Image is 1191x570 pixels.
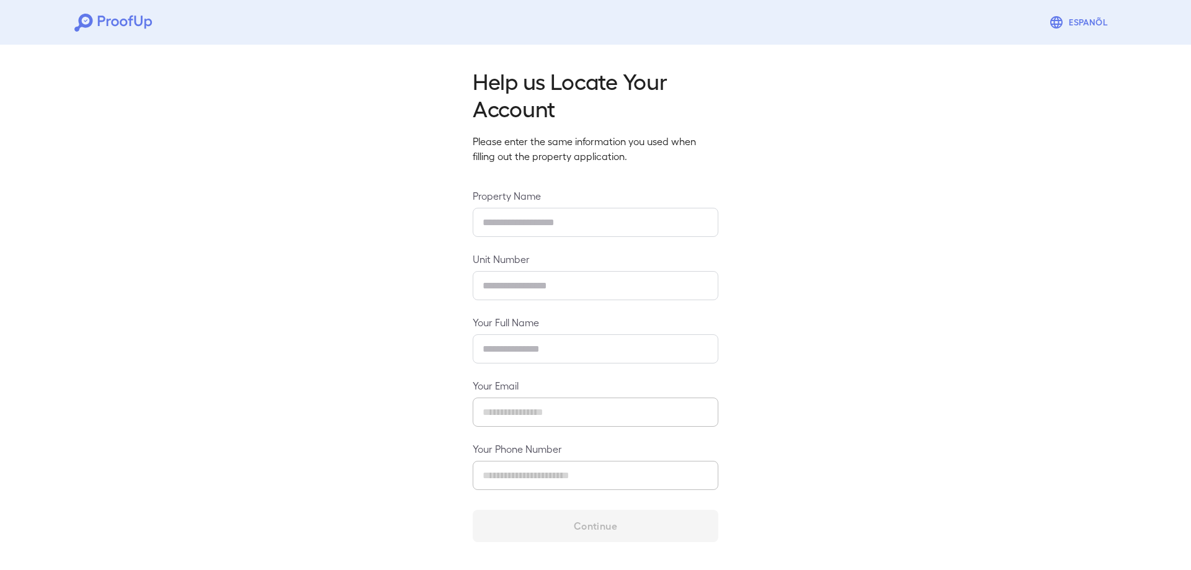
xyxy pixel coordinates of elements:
label: Your Phone Number [473,442,718,456]
button: Espanõl [1044,10,1117,35]
label: Unit Number [473,252,718,266]
label: Property Name [473,189,718,203]
label: Your Email [473,378,718,393]
p: Please enter the same information you used when filling out the property application. [473,134,718,164]
label: Your Full Name [473,315,718,329]
h2: Help us Locate Your Account [473,67,718,122]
